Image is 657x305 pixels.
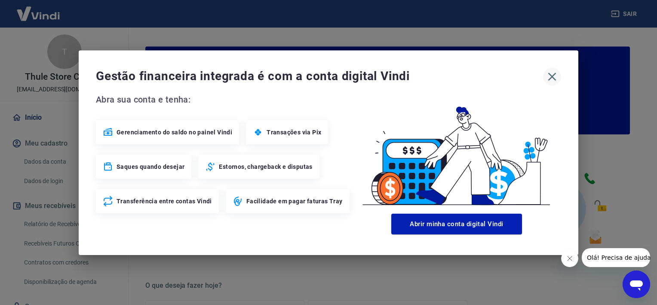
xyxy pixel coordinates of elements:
[267,128,321,137] span: Transações via Pix
[117,162,184,171] span: Saques quando desejar
[352,93,561,210] img: Good Billing
[582,248,650,267] iframe: Mensagem da empresa
[623,271,650,298] iframe: Botão para abrir a janela de mensagens
[391,214,522,234] button: Abrir minha conta digital Vindi
[5,6,72,13] span: Olá! Precisa de ajuda?
[96,93,352,106] span: Abra sua conta e tenha:
[219,162,312,171] span: Estornos, chargeback e disputas
[117,128,232,137] span: Gerenciamento do saldo no painel Vindi
[117,197,212,205] span: Transferência entre contas Vindi
[561,250,578,267] iframe: Fechar mensagem
[246,197,343,205] span: Facilidade em pagar faturas Tray
[96,68,543,85] span: Gestão financeira integrada é com a conta digital Vindi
